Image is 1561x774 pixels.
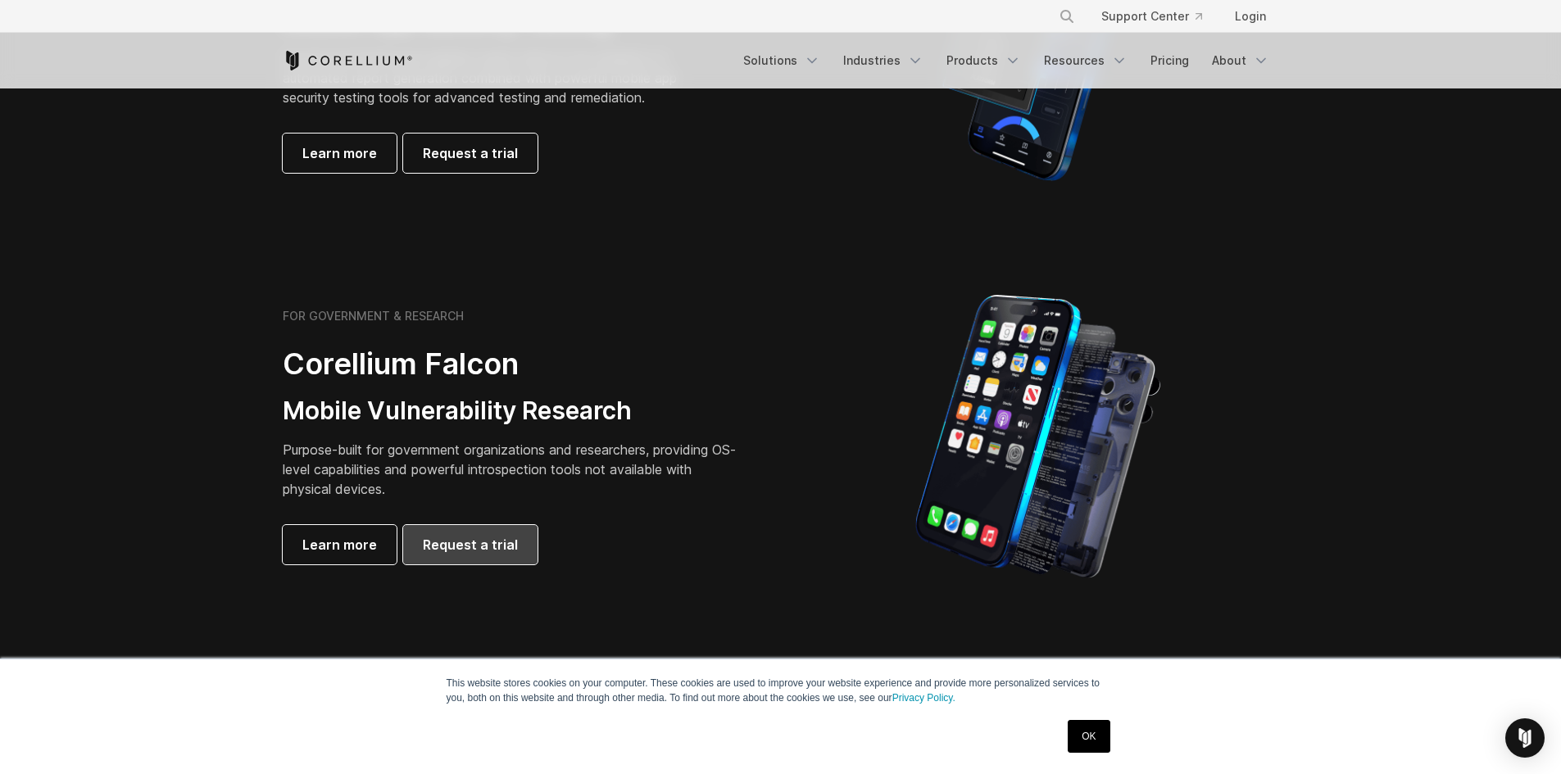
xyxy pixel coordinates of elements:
[1039,2,1279,31] div: Navigation Menu
[283,134,397,173] a: Learn more
[914,293,1161,580] img: iPhone model separated into the mechanics used to build the physical device.
[283,396,742,427] h3: Mobile Vulnerability Research
[1505,718,1545,758] div: Open Intercom Messenger
[1034,46,1137,75] a: Resources
[283,346,742,382] h2: Corellium Falcon
[302,143,377,163] span: Learn more
[733,46,830,75] a: Solutions
[423,535,518,554] span: Request a trial
[283,440,742,499] p: Purpose-built for government organizations and researchers, providing OS-level capabilities and p...
[1068,720,1109,753] a: OK
[892,692,955,704] a: Privacy Policy.
[1222,2,1279,31] a: Login
[833,46,933,75] a: Industries
[403,525,538,564] a: Request a trial
[283,525,397,564] a: Learn more
[283,309,464,324] h6: FOR GOVERNMENT & RESEARCH
[447,676,1115,705] p: This website stores cookies on your computer. These cookies are used to improve your website expe...
[302,535,377,554] span: Learn more
[1202,46,1279,75] a: About
[1141,46,1199,75] a: Pricing
[937,46,1031,75] a: Products
[403,134,538,173] a: Request a trial
[1052,2,1082,31] button: Search
[423,143,518,163] span: Request a trial
[733,46,1279,75] div: Navigation Menu
[283,51,413,70] a: Corellium Home
[1088,2,1215,31] a: Support Center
